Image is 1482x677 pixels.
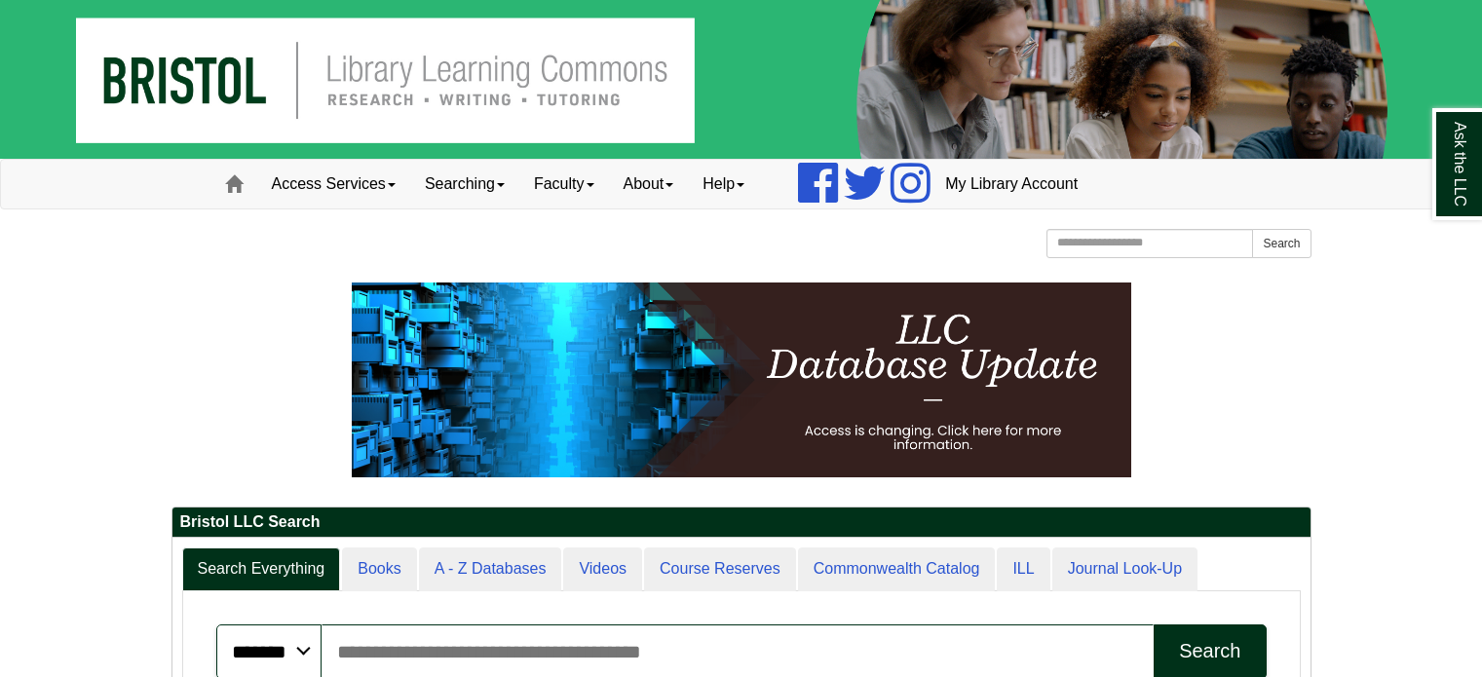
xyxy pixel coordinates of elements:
[997,547,1049,591] a: ILL
[1179,640,1240,662] div: Search
[1252,229,1311,258] button: Search
[563,547,642,591] a: Videos
[419,547,562,591] a: A - Z Databases
[688,160,759,208] a: Help
[798,547,996,591] a: Commonwealth Catalog
[182,547,341,591] a: Search Everything
[172,508,1311,538] h2: Bristol LLC Search
[609,160,689,208] a: About
[352,282,1131,477] img: HTML tutorial
[1052,547,1197,591] a: Journal Look-Up
[342,547,416,591] a: Books
[257,160,410,208] a: Access Services
[931,160,1092,208] a: My Library Account
[519,160,609,208] a: Faculty
[644,547,796,591] a: Course Reserves
[410,160,519,208] a: Searching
